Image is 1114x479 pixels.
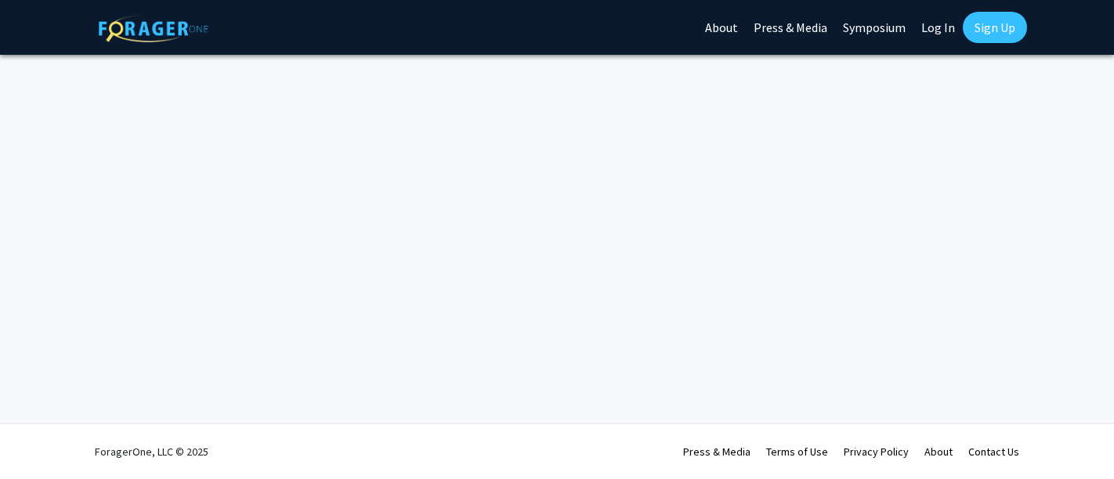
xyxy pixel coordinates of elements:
a: Terms of Use [766,445,828,459]
a: Sign Up [963,12,1027,43]
img: ForagerOne Logo [99,15,208,42]
a: About [924,445,953,459]
a: Privacy Policy [844,445,909,459]
div: ForagerOne, LLC © 2025 [95,424,208,479]
a: Press & Media [683,445,751,459]
a: Contact Us [968,445,1019,459]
